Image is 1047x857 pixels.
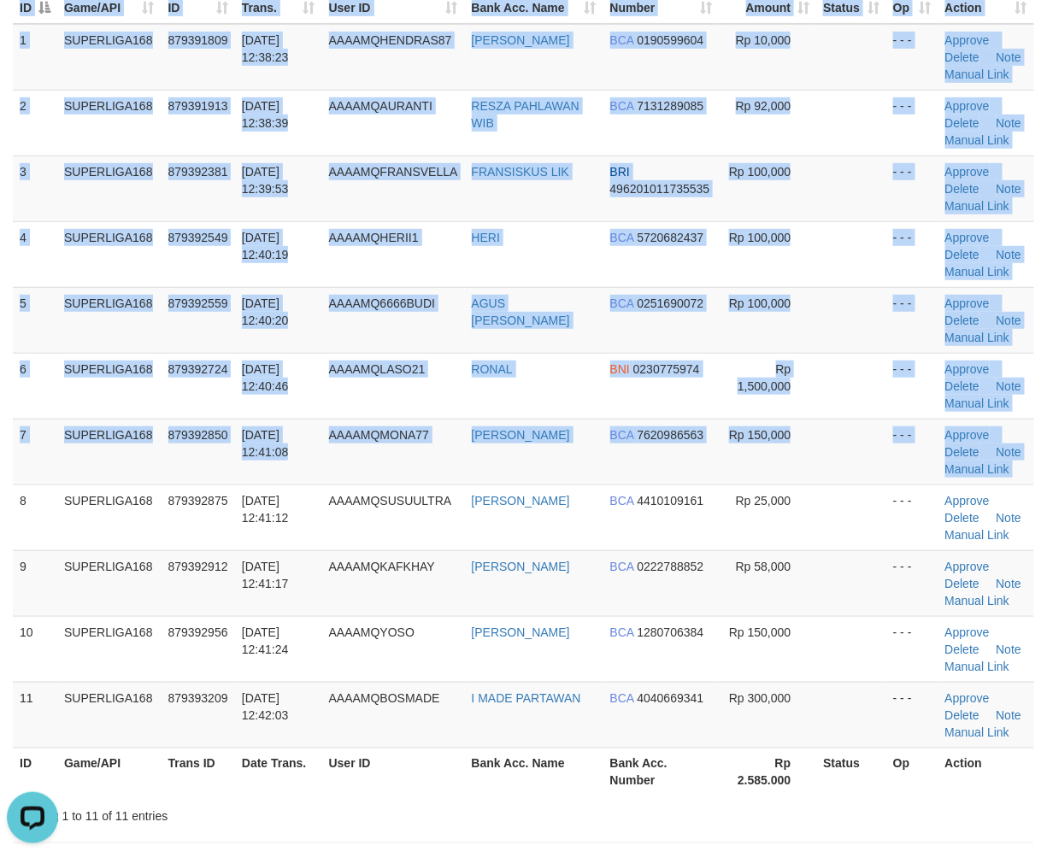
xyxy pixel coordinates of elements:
[945,33,990,47] a: Approve
[7,7,58,58] button: Open LiveChat chat widget
[633,362,700,376] span: Copy 0230775974 to clipboard
[886,353,938,419] td: - - -
[610,362,630,376] span: BNI
[736,560,791,573] span: Rp 58,000
[945,99,990,113] a: Approve
[610,625,634,639] span: BCA
[13,616,57,682] td: 10
[242,691,289,722] span: [DATE] 12:42:03
[13,90,57,156] td: 2
[945,594,1010,608] a: Manual Link
[329,494,452,508] span: AAAAMQSUSUULTRA
[736,33,791,47] span: Rp 10,000
[886,287,938,353] td: - - -
[13,156,57,221] td: 3
[997,116,1022,130] a: Note
[945,182,979,196] a: Delete
[610,691,634,705] span: BCA
[638,231,704,244] span: Copy 5720682437 to clipboard
[329,296,436,310] span: AAAAMQ6666BUDI
[472,99,579,130] a: RESZA PAHLAWAN WIB
[945,625,990,639] a: Approve
[729,691,791,705] span: Rp 300,000
[886,550,938,616] td: - - -
[472,625,570,639] a: [PERSON_NAME]
[242,296,289,327] span: [DATE] 12:40:20
[57,287,162,353] td: SUPERLIGA168
[242,231,289,261] span: [DATE] 12:40:19
[945,165,990,179] a: Approve
[329,362,426,376] span: AAAAMQLASO21
[997,445,1022,459] a: Note
[997,708,1022,722] a: Note
[168,494,228,508] span: 879392875
[945,494,990,508] a: Approve
[610,99,634,113] span: BCA
[945,643,979,656] a: Delete
[13,484,57,550] td: 8
[242,33,289,64] span: [DATE] 12:38:23
[472,428,570,442] a: [PERSON_NAME]
[945,725,1010,739] a: Manual Link
[57,156,162,221] td: SUPERLIGA168
[997,511,1022,525] a: Note
[886,484,938,550] td: - - -
[945,199,1010,213] a: Manual Link
[242,428,289,459] span: [DATE] 12:41:08
[638,560,704,573] span: Copy 0222788852 to clipboard
[610,560,634,573] span: BCA
[472,33,570,47] a: [PERSON_NAME]
[610,231,634,244] span: BCA
[997,50,1022,64] a: Note
[168,362,228,376] span: 879392724
[638,625,704,639] span: Copy 1280706384 to clipboard
[162,748,235,796] th: Trans ID
[168,625,228,639] span: 879392956
[816,748,886,796] th: Status
[472,691,581,705] a: I MADE PARTAWAN
[997,182,1022,196] a: Note
[729,625,791,639] span: Rp 150,000
[329,625,415,639] span: AAAAMQYOSO
[329,691,440,705] span: AAAAMQBOSMADE
[610,296,634,310] span: BCA
[729,231,791,244] span: Rp 100,000
[736,494,791,508] span: Rp 25,000
[329,231,419,244] span: AAAAMQHERII1
[945,691,990,705] a: Approve
[57,90,162,156] td: SUPERLIGA168
[997,643,1022,656] a: Note
[13,801,423,825] div: Showing 1 to 11 of 11 entries
[242,625,289,656] span: [DATE] 12:41:24
[57,550,162,616] td: SUPERLIGA168
[945,248,979,261] a: Delete
[729,296,791,310] span: Rp 100,000
[57,353,162,419] td: SUPERLIGA168
[945,445,979,459] a: Delete
[242,494,289,525] span: [DATE] 12:41:12
[242,165,289,196] span: [DATE] 12:39:53
[729,165,791,179] span: Rp 100,000
[168,691,228,705] span: 879393209
[465,748,603,796] th: Bank Acc. Name
[168,33,228,47] span: 879391809
[945,428,990,442] a: Approve
[945,331,1010,344] a: Manual Link
[945,116,979,130] a: Delete
[13,353,57,419] td: 6
[472,362,513,376] a: RONAL
[472,165,569,179] a: FRANSISKUS LIK
[945,362,990,376] a: Approve
[886,24,938,91] td: - - -
[886,419,938,484] td: - - -
[945,577,979,590] a: Delete
[719,748,816,796] th: Rp 2.585.000
[242,362,289,393] span: [DATE] 12:40:46
[242,560,289,590] span: [DATE] 12:41:17
[610,33,634,47] span: BCA
[57,616,162,682] td: SUPERLIGA168
[168,231,228,244] span: 879392549
[168,428,228,442] span: 879392850
[886,616,938,682] td: - - -
[945,511,979,525] a: Delete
